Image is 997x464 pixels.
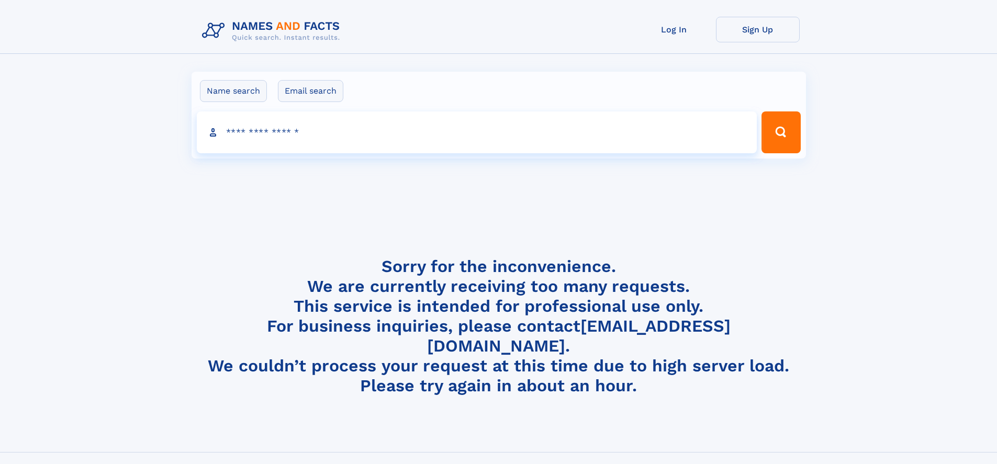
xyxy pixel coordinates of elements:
[632,17,716,42] a: Log In
[198,256,800,396] h4: Sorry for the inconvenience. We are currently receiving too many requests. This service is intend...
[427,316,731,356] a: [EMAIL_ADDRESS][DOMAIN_NAME]
[278,80,343,102] label: Email search
[761,111,800,153] button: Search Button
[198,17,349,45] img: Logo Names and Facts
[716,17,800,42] a: Sign Up
[197,111,757,153] input: search input
[200,80,267,102] label: Name search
